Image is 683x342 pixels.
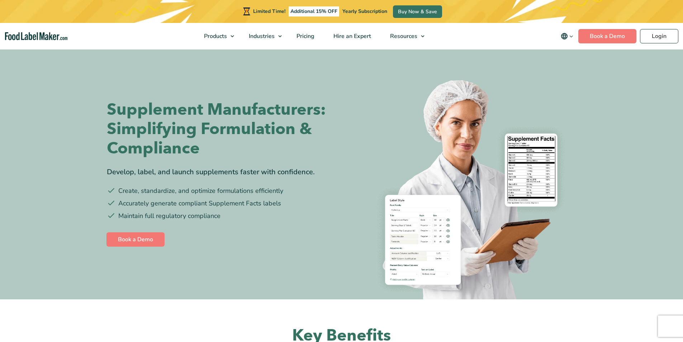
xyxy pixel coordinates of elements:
div: Develop, label, and launch supplements faster with confidence. [107,167,336,177]
a: Resources [381,23,428,49]
span: Hire an Expert [331,32,372,40]
li: Maintain full regulatory compliance [107,211,336,221]
li: Accurately generate compliant Supplement Facts labels [107,199,336,208]
span: Pricing [294,32,315,40]
a: Login [640,29,678,43]
a: Book a Demo [578,29,636,43]
span: Resources [388,32,418,40]
a: Industries [239,23,285,49]
span: Industries [247,32,275,40]
a: Buy Now & Save [393,5,442,18]
span: Additional 15% OFF [289,6,339,16]
span: Yearly Subscription [342,8,387,15]
a: Book a Demo [106,232,165,247]
a: Products [195,23,238,49]
li: Create, standardize, and optimize formulations efficiently [107,186,336,196]
span: Products [202,32,228,40]
a: Pricing [287,23,322,49]
h1: Supplement Manufacturers: Simplifying Formulation & Compliance [107,100,336,158]
a: Hire an Expert [324,23,379,49]
span: Limited Time! [253,8,285,15]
